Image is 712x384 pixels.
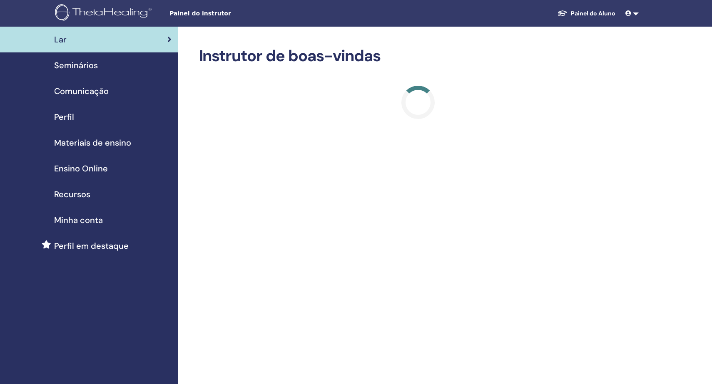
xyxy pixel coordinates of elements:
[54,33,67,46] span: Lar
[558,10,568,17] img: graduation-cap-white.svg
[54,136,131,149] span: Materiais de ensino
[55,4,154,23] img: logo.png
[54,111,74,123] span: Perfil
[199,47,637,66] h2: Instrutor de boas-vindas
[551,6,622,21] a: Painel do Aluno
[169,9,294,18] span: Painel do instrutor
[54,85,109,97] span: Comunicação
[54,214,103,226] span: Minha conta
[54,162,108,175] span: Ensino Online
[54,188,90,201] span: Recursos
[54,240,129,252] span: Perfil em destaque
[54,59,98,72] span: Seminários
